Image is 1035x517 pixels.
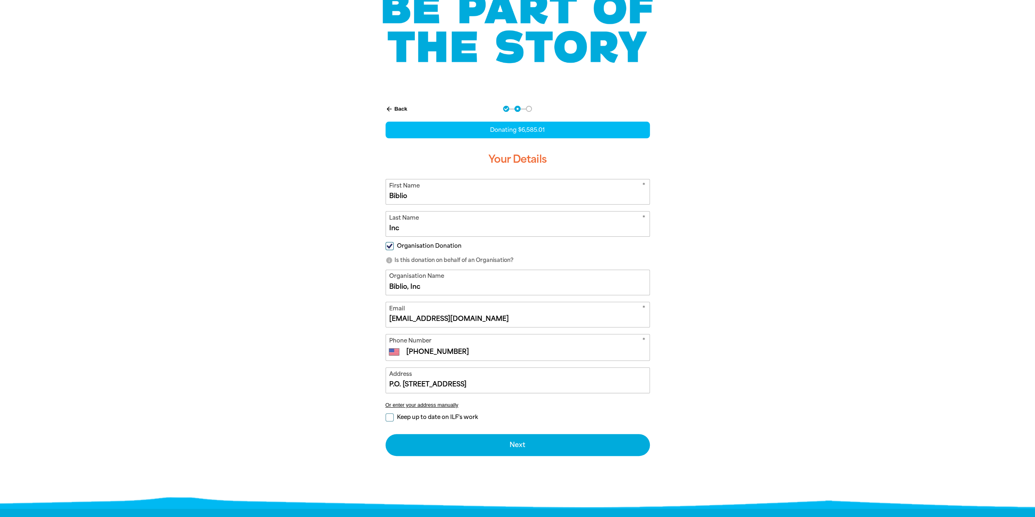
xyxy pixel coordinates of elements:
span: Keep up to date on ILF's work [397,413,478,421]
i: info [386,257,393,264]
button: Navigate to step 3 of 3 to enter your payment details [526,106,532,112]
span: Organisation Donation [397,242,462,250]
h3: Your Details [386,146,650,172]
i: Required [642,336,645,347]
button: Or enter your address manually [386,402,650,408]
input: Organisation Donation [386,242,394,250]
i: arrow_back [386,105,393,113]
button: Back [382,102,411,116]
button: Navigate to step 2 of 3 to enter your details [514,106,521,112]
p: Is this donation on behalf of an Organisation? [386,256,650,264]
button: Navigate to step 1 of 3 to enter your donation amount [503,106,509,112]
input: Keep up to date on ILF's work [386,413,394,421]
button: Next [386,434,650,456]
div: Donating $6,585.01 [386,122,650,138]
